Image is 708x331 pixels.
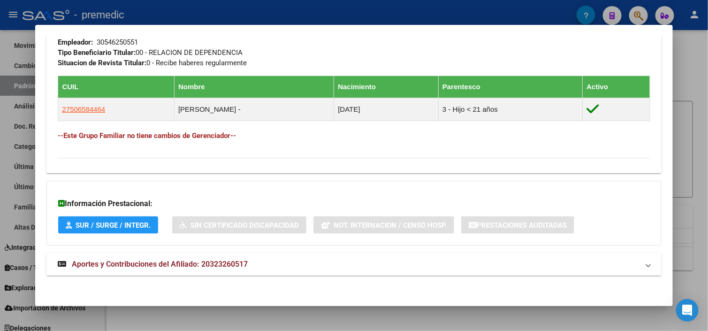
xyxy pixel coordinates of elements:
[76,221,151,230] span: SUR / SURGE / INTEGR.
[676,299,699,322] div: Open Intercom Messenger
[62,105,105,113] span: 27506584464
[58,59,247,67] span: 0 - Recibe haberes regularmente
[175,98,334,121] td: [PERSON_NAME] -
[46,253,661,276] mat-expansion-panel-header: Aportes y Contribuciones del Afiliado: 20323260517
[439,98,583,121] td: 3 - Hijo < 21 años
[461,216,574,234] button: Prestaciones Auditadas
[58,59,146,67] strong: Situacion de Revista Titular:
[334,98,439,121] td: [DATE]
[313,216,454,234] button: Not. Internacion / Censo Hosp.
[97,37,138,47] div: 30546250551
[334,221,447,230] span: Not. Internacion / Censo Hosp.
[58,216,158,234] button: SUR / SURGE / INTEGR.
[58,131,650,141] h4: --Este Grupo Familiar no tiene cambios de Gerenciador--
[477,221,567,230] span: Prestaciones Auditadas
[334,76,439,98] th: Nacimiento
[58,76,175,98] th: CUIL
[172,216,306,234] button: Sin Certificado Discapacidad
[175,76,334,98] th: Nombre
[72,260,248,269] span: Aportes y Contribuciones del Afiliado: 20323260517
[583,76,650,98] th: Activo
[58,198,649,209] h3: Información Prestacional:
[190,221,299,230] span: Sin Certificado Discapacidad
[58,48,136,57] strong: Tipo Beneficiario Titular:
[58,48,243,57] span: 00 - RELACION DE DEPENDENCIA
[439,76,583,98] th: Parentesco
[58,38,93,46] strong: Empleador:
